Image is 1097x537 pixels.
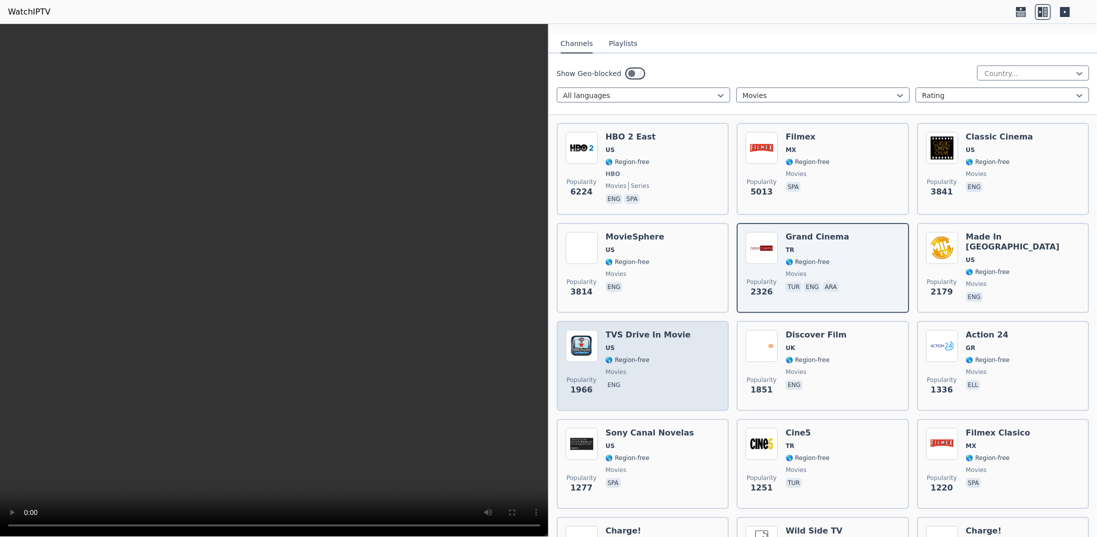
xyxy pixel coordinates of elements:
p: ara [823,282,839,292]
span: 🌎 Region-free [966,158,1010,166]
span: movies [606,466,627,474]
img: Classic Cinema [926,132,958,164]
img: Cine5 [746,428,778,460]
img: Sony Canal Novelas [566,428,598,460]
span: 🌎 Region-free [606,454,650,462]
h6: Charge! [966,526,1010,536]
span: Popularity [747,376,777,384]
img: Made In Hollywood [926,232,958,264]
span: Popularity [747,278,777,286]
h6: Grand Cinema [786,232,849,242]
span: 🌎 Region-free [786,356,830,364]
span: movies [606,368,627,376]
span: Popularity [566,278,596,286]
span: US [606,146,615,154]
p: eng [966,182,983,192]
h6: Cine5 [786,428,830,438]
h6: HBO 2 East [606,132,656,142]
p: eng [606,194,623,204]
span: 🌎 Region-free [606,356,650,364]
img: MovieSphere [566,232,598,264]
span: 3814 [570,286,593,298]
p: tur [786,282,802,292]
span: 1336 [931,384,953,396]
img: Discover Film [746,330,778,362]
h6: Action 24 [966,330,1010,340]
span: series [628,182,649,190]
span: Popularity [927,278,957,286]
span: 1851 [751,384,773,396]
span: movies [966,466,987,474]
button: Playlists [609,34,637,53]
p: eng [606,282,623,292]
span: MX [966,442,977,450]
span: 1251 [751,482,773,494]
span: Popularity [927,376,957,384]
span: 🌎 Region-free [606,158,650,166]
h6: Sony Canal Novelas [606,428,694,438]
span: 🌎 Region-free [966,454,1010,462]
span: TR [786,442,794,450]
img: Filmex [746,132,778,164]
img: HBO 2 East [566,132,598,164]
span: TR [786,246,794,254]
span: movies [966,368,987,376]
p: ell [966,380,981,390]
span: HBO [606,170,620,178]
span: Popularity [927,474,957,482]
span: 1966 [570,384,593,396]
span: US [966,256,975,264]
button: Channels [561,34,593,53]
h6: Filmex Clasico [966,428,1031,438]
span: 🌎 Region-free [966,356,1010,364]
span: 1277 [570,482,593,494]
span: 🌎 Region-free [606,258,650,266]
h6: Classic Cinema [966,132,1034,142]
span: Popularity [747,178,777,186]
span: movies [786,368,807,376]
label: Show Geo-blocked [557,68,622,78]
span: Popularity [927,178,957,186]
span: Popularity [566,474,596,482]
span: 6224 [570,186,593,198]
span: 🌎 Region-free [786,258,830,266]
img: Grand Cinema [746,232,778,264]
span: 1220 [931,482,953,494]
h6: Made In [GEOGRAPHIC_DATA] [966,232,1081,252]
h6: Discover Film [786,330,847,340]
span: 2326 [751,286,773,298]
span: US [606,344,615,352]
p: eng [966,292,983,302]
h6: TVS Drive In Movie [606,330,691,340]
p: spa [786,182,801,192]
span: 5013 [751,186,773,198]
span: GR [966,344,976,352]
span: US [606,442,615,450]
h6: Filmex [786,132,830,142]
span: 2179 [931,286,953,298]
a: WatchIPTV [8,6,50,18]
p: eng [606,380,623,390]
img: Filmex Clasico [926,428,958,460]
p: spa [606,478,621,488]
img: TVS Drive In Movie [566,330,598,362]
p: tur [786,478,802,488]
span: 🌎 Region-free [966,268,1010,276]
p: spa [966,478,981,488]
span: Popularity [566,178,596,186]
span: UK [786,344,795,352]
span: 🌎 Region-free [786,158,830,166]
span: movies [786,170,807,178]
span: Popularity [566,376,596,384]
h6: MovieSphere [606,232,665,242]
span: Popularity [747,474,777,482]
span: movies [606,182,627,190]
span: movies [966,170,987,178]
span: 🌎 Region-free [786,454,830,462]
img: Action 24 [926,330,958,362]
span: movies [966,280,987,288]
span: movies [786,270,807,278]
h6: Wild Side TV [786,526,843,536]
p: spa [624,194,639,204]
span: MX [786,146,796,154]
